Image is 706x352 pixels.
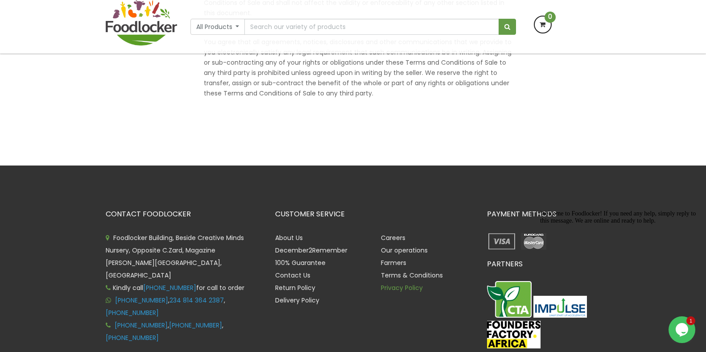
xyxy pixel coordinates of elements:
input: Search our variety of products [244,19,499,35]
a: Our operations [381,246,428,255]
span: , , [106,296,225,317]
a: Privacy Policy [381,283,423,292]
h3: PARTNERS [487,260,601,268]
a: [PHONE_NUMBER] [169,321,222,330]
div: Welcome to Foodlocker! If you need any help, simply reply to this message. We are online and read... [4,4,164,18]
h3: CONTACT FOODLOCKER [106,210,262,218]
span: Foodlocker Building, Beside Creative Minds Nursery, Opposite C.Zard, Magazine [PERSON_NAME][GEOGR... [106,233,244,280]
img: payment [519,232,549,251]
a: Contact Us [275,271,310,280]
img: Impulse [533,296,587,318]
a: 234 814 364 2387 [169,296,224,305]
a: December2Remember [275,246,347,255]
h3: CUSTOMER SERVICE [275,210,474,218]
a: Return Policy [275,283,315,292]
a: Delivery Policy [275,296,319,305]
span: , , [106,321,223,342]
a: Terms & Conditions [381,271,443,280]
span: Kindly call for call to order [106,283,244,292]
a: [PHONE_NUMBER] [106,333,159,342]
a: [PHONE_NUMBER] [115,296,168,305]
span: 0 [545,12,556,23]
a: [PHONE_NUMBER] [106,308,159,317]
a: [PHONE_NUMBER] [115,321,168,330]
a: [PHONE_NUMBER] [143,283,196,292]
a: Farmers [381,258,406,267]
p: You agree that all agreements, notices, disclosures and other communications that we provide to y... [204,37,516,99]
a: Careers [381,233,405,242]
h3: PAYMENT METHODS [487,210,601,218]
a: About Us [275,233,303,242]
iframe: chat widget [669,316,697,343]
span: Welcome to Foodlocker! If you need any help, simply reply to this message. We are online and read... [4,4,159,17]
a: 100% Guarantee [275,258,326,267]
img: CTA [487,281,532,318]
img: payment [487,232,517,251]
button: All Products [190,19,245,35]
img: FFA [487,321,541,348]
iframe: chat widget [537,207,697,312]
